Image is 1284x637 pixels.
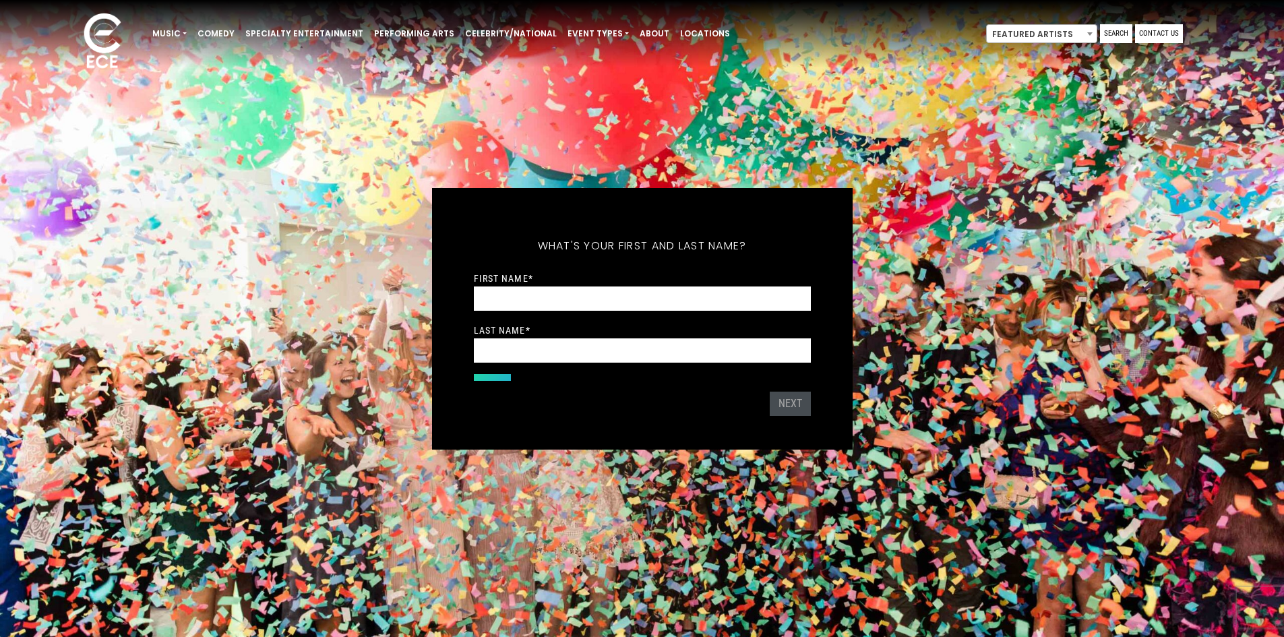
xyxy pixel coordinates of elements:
[69,9,136,75] img: ece_new_logo_whitev2-1.png
[562,22,634,45] a: Event Types
[474,272,533,284] label: First Name
[369,22,460,45] a: Performing Arts
[634,22,675,45] a: About
[460,22,562,45] a: Celebrity/National
[474,222,811,270] h5: What's your first and last name?
[1100,24,1132,43] a: Search
[474,324,530,336] label: Last Name
[987,25,1097,44] span: Featured Artists
[675,22,735,45] a: Locations
[986,24,1097,43] span: Featured Artists
[192,22,240,45] a: Comedy
[1135,24,1183,43] a: Contact Us
[147,22,192,45] a: Music
[240,22,369,45] a: Specialty Entertainment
